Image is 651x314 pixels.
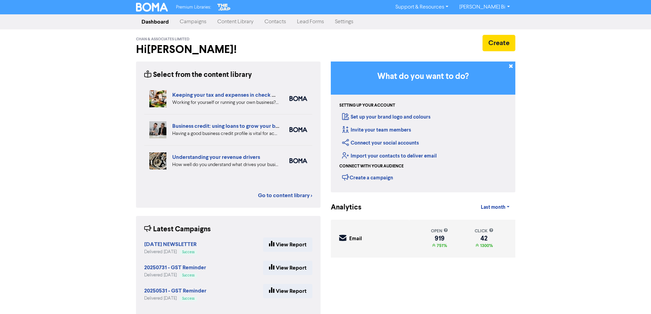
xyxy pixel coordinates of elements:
[617,281,651,314] iframe: Chat Widget
[144,272,206,278] div: Delivered [DATE]
[331,62,515,192] div: Getting Started in BOMA
[144,264,206,271] strong: 20250731 - GST Reminder
[136,15,174,29] a: Dashboard
[331,202,353,213] div: Analytics
[144,265,206,271] a: 20250731 - GST Reminder
[342,127,411,133] a: Invite your team members
[258,191,312,200] a: Go to content library >
[136,43,321,56] h2: Hi [PERSON_NAME] !
[289,127,307,132] img: boma
[263,284,312,298] a: View Report
[342,140,419,146] a: Connect your social accounts
[263,237,312,252] a: View Report
[144,224,211,235] div: Latest Campaigns
[289,158,307,163] img: boma_accounting
[172,154,260,161] a: Understanding your revenue drivers
[289,96,307,101] img: boma_accounting
[349,235,362,243] div: Email
[342,114,431,120] a: Set up your brand logo and colours
[144,242,196,247] a: [DATE] NEWSLETTER
[172,123,293,129] a: Business credit: using loans to grow your business
[144,295,206,302] div: Delivered [DATE]
[342,153,437,159] a: Import your contacts to deliver email
[182,250,194,254] span: Success
[481,204,505,210] span: Last month
[216,3,231,12] img: The Gap
[144,70,252,80] div: Select from the content library
[259,15,291,29] a: Contacts
[144,249,197,255] div: Delivered [DATE]
[342,172,393,182] div: Create a campaign
[172,92,341,98] a: Keeping your tax and expenses in check when you are self-employed
[172,99,279,106] div: Working for yourself or running your own business? Setup robust systems for expenses & tax requir...
[475,236,493,241] div: 42
[144,287,206,294] strong: 20250531 - GST Reminder
[329,15,359,29] a: Settings
[431,228,448,234] div: open
[144,241,196,248] strong: [DATE] NEWSLETTER
[172,130,279,137] div: Having a good business credit profile is vital for accessing routes to funding. We look at six di...
[174,15,212,29] a: Campaigns
[291,15,329,29] a: Lead Forms
[176,5,211,10] span: Premium Libraries:
[341,72,505,82] h3: What do you want to do?
[475,228,493,234] div: click
[182,274,194,277] span: Success
[136,3,168,12] img: BOMA Logo
[390,2,454,13] a: Support & Resources
[475,201,515,214] a: Last month
[431,236,448,241] div: 919
[483,35,515,51] button: Create
[182,297,194,300] span: Success
[339,163,404,169] div: Connect with your audience
[172,161,279,168] div: How well do you understand what drives your business revenue? We can help you review your numbers...
[212,15,259,29] a: Content Library
[454,2,515,13] a: [PERSON_NAME] Bi
[339,103,395,109] div: Setting up your account
[479,243,493,248] span: 1300%
[435,243,447,248] span: 751%
[263,261,312,275] a: View Report
[136,37,189,42] span: Chan & Associates Limited
[144,288,206,294] a: 20250531 - GST Reminder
